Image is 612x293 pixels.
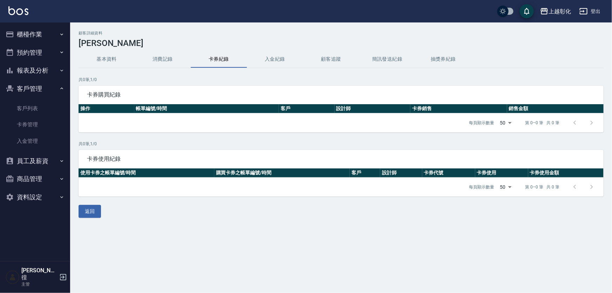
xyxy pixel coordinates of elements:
[335,104,411,113] th: 設計師
[279,104,335,113] th: 客戶
[350,168,380,178] th: 客戶
[525,184,559,190] p: 第 0–0 筆 共 0 筆
[415,51,471,68] button: 抽獎券紀錄
[3,61,67,80] button: 報表及分析
[303,51,359,68] button: 顧客追蹤
[79,76,604,83] p: 共 0 筆, 1 / 0
[3,170,67,188] button: 商品管理
[79,168,214,178] th: 使用卡券之帳單編號/時間
[528,168,604,178] th: 卡券使用金額
[520,4,534,18] button: save
[3,152,67,170] button: 員工及薪資
[191,51,247,68] button: 卡券紀錄
[3,100,67,116] a: 客戶列表
[79,31,604,35] h2: 顧客詳細資料
[3,44,67,62] button: 預約管理
[21,281,57,287] p: 主管
[3,188,67,206] button: 資料設定
[79,205,101,218] button: 返回
[3,25,67,44] button: 櫃檯作業
[549,7,571,16] div: 上越彰化
[247,51,303,68] button: 入金紀錄
[359,51,415,68] button: 簡訊發送紀錄
[8,6,28,15] img: Logo
[469,120,495,126] p: 每頁顯示數量
[469,184,495,190] p: 每頁顯示數量
[214,168,350,178] th: 購買卡券之帳單編號/時間
[79,141,604,147] p: 共 0 筆, 1 / 0
[3,116,67,133] a: 卡券管理
[21,267,57,281] h5: [PERSON_NAME]徨
[3,133,67,149] a: 入金管理
[87,155,595,162] span: 卡券使用紀錄
[79,51,135,68] button: 基本資料
[3,80,67,98] button: 客戶管理
[507,104,604,113] th: 銷售金額
[79,104,134,113] th: 操作
[537,4,574,19] button: 上越彰化
[475,168,528,178] th: 卡券使用
[6,270,20,284] img: Person
[497,113,514,132] div: 50
[135,51,191,68] button: 消費記錄
[410,104,507,113] th: 卡券銷售
[79,38,604,48] h3: [PERSON_NAME]
[134,104,279,113] th: 帳單編號/時間
[577,5,604,18] button: 登出
[87,91,595,98] span: 卡券購買紀錄
[380,168,422,178] th: 設計師
[525,120,559,126] p: 第 0–0 筆 共 0 筆
[422,168,475,178] th: 卡券代號
[497,178,514,197] div: 50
